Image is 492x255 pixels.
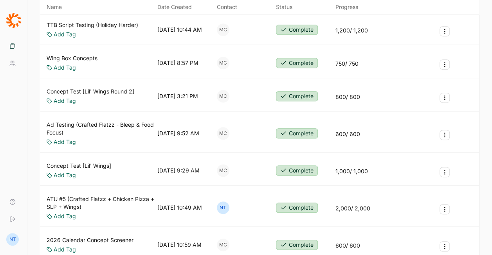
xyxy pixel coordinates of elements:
div: 1,000 / 1,000 [335,167,368,175]
button: Survey Actions [440,167,450,177]
a: Wing Box Concepts [47,54,97,62]
button: Survey Actions [440,93,450,103]
a: Add Tag [54,64,76,72]
div: MC [217,57,229,69]
button: Complete [276,58,318,68]
div: 2,000 / 2,000 [335,205,370,212]
button: Complete [276,203,318,213]
div: NT [6,233,19,246]
a: Add Tag [54,212,76,220]
span: Name [47,3,62,11]
div: [DATE] 10:59 AM [157,241,202,249]
div: NT [217,201,229,214]
div: [DATE] 8:57 PM [157,59,198,67]
div: [DATE] 10:44 AM [157,26,202,34]
div: MC [217,90,229,102]
span: Date Created [157,3,192,11]
button: Complete [276,91,318,101]
a: ATU #5 (Crafted Flatzz + Chicken Pizza + SLP + Wings) [47,195,154,211]
div: Progress [335,3,358,11]
div: MC [217,239,229,251]
div: 600 / 600 [335,242,360,250]
div: MC [217,127,229,140]
div: Contact [217,3,237,11]
div: 600 / 600 [335,130,360,138]
a: Add Tag [54,138,76,146]
div: [DATE] 10:49 AM [157,204,202,212]
button: Survey Actions [440,204,450,214]
div: MC [217,164,229,177]
a: Ad Testing (Crafted Flatzz - Bleep & Food Focus) [47,121,154,136]
button: Complete [276,128,318,138]
a: Concept Test [Lil' Wings Round 2] [47,88,134,95]
button: Survey Actions [440,59,450,70]
a: 2026 Calendar Concept Screener [47,236,133,244]
div: 1,200 / 1,200 [335,27,368,34]
button: Complete [276,165,318,176]
div: [DATE] 9:29 AM [157,167,200,174]
div: Status [276,3,292,11]
a: Add Tag [54,97,76,105]
button: Survey Actions [440,130,450,140]
div: 800 / 800 [335,93,360,101]
a: Add Tag [54,31,76,38]
div: MC [217,23,229,36]
div: [DATE] 3:21 PM [157,92,198,100]
button: Survey Actions [440,241,450,251]
a: Add Tag [54,246,76,253]
div: 750 / 750 [335,60,359,68]
button: Survey Actions [440,26,450,36]
a: Add Tag [54,171,76,179]
button: Complete [276,25,318,35]
button: Complete [276,240,318,250]
a: TTB Script Testing (Holiday Harder) [47,21,138,29]
div: [DATE] 9:52 AM [157,129,199,137]
a: Concept Test [Lil' Wings] [47,162,111,170]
